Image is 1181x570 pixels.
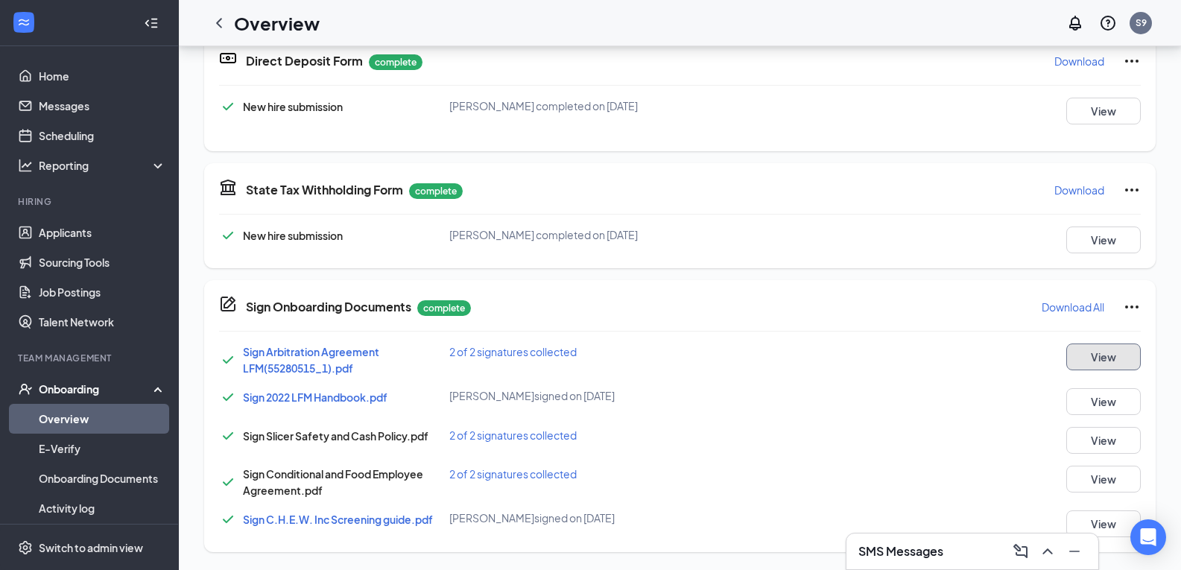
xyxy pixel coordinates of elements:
[39,434,166,463] a: E-Verify
[219,98,237,115] svg: Checkmark
[243,345,379,375] a: Sign Arbitration Agreement LFM(55280515_1).pdf
[39,463,166,493] a: Onboarding Documents
[409,183,463,199] p: complete
[144,16,159,31] svg: Collapse
[18,352,163,364] div: Team Management
[1066,510,1141,537] button: View
[39,404,166,434] a: Overview
[39,307,166,337] a: Talent Network
[18,158,33,173] svg: Analysis
[18,540,33,555] svg: Settings
[449,428,577,442] span: 2 of 2 signatures collected
[16,15,31,30] svg: WorkstreamLogo
[246,53,363,69] h5: Direct Deposit Form
[18,381,33,396] svg: UserCheck
[219,473,237,491] svg: Checkmark
[39,218,166,247] a: Applicants
[219,388,237,406] svg: Checkmark
[1099,14,1117,32] svg: QuestionInfo
[219,295,237,313] svg: CompanyDocumentIcon
[243,100,343,113] span: New hire submission
[234,10,320,36] h1: Overview
[1063,539,1086,563] button: Minimize
[1123,52,1141,70] svg: Ellipses
[449,510,756,525] div: [PERSON_NAME] signed on [DATE]
[219,178,237,196] svg: TaxGovernmentIcon
[39,91,166,121] a: Messages
[210,14,228,32] svg: ChevronLeft
[369,54,422,70] p: complete
[39,121,166,151] a: Scheduling
[39,381,153,396] div: Onboarding
[1066,227,1141,253] button: View
[243,229,343,242] span: New hire submission
[1066,98,1141,124] button: View
[1054,49,1105,73] button: Download
[449,99,638,113] span: [PERSON_NAME] completed on [DATE]
[1009,539,1033,563] button: ComposeMessage
[39,540,143,555] div: Switch to admin view
[243,429,428,443] span: Sign Slicer Safety and Cash Policy.pdf
[39,493,166,523] a: Activity log
[219,227,237,244] svg: Checkmark
[858,543,943,560] h3: SMS Messages
[1066,388,1141,415] button: View
[1012,542,1030,560] svg: ComposeMessage
[219,49,237,67] svg: DirectDepositIcon
[1036,539,1060,563] button: ChevronUp
[1066,14,1084,32] svg: Notifications
[1066,466,1141,493] button: View
[243,467,423,497] span: Sign Conditional and Food Employee Agreement.pdf
[1123,181,1141,199] svg: Ellipses
[449,345,577,358] span: 2 of 2 signatures collected
[18,195,163,208] div: Hiring
[1042,300,1104,314] p: Download All
[243,513,433,526] a: Sign C.H.E.W. Inc Screening guide.pdf
[1136,16,1147,29] div: S9
[39,277,166,307] a: Job Postings
[219,351,237,369] svg: Checkmark
[449,228,638,241] span: [PERSON_NAME] completed on [DATE]
[1041,295,1105,319] button: Download All
[39,61,166,91] a: Home
[219,510,237,528] svg: Checkmark
[219,427,237,445] svg: Checkmark
[1123,298,1141,316] svg: Ellipses
[1054,183,1104,197] p: Download
[1066,542,1083,560] svg: Minimize
[39,247,166,277] a: Sourcing Tools
[417,300,471,316] p: complete
[246,299,411,315] h5: Sign Onboarding Documents
[1039,542,1057,560] svg: ChevronUp
[39,158,167,173] div: Reporting
[449,388,756,403] div: [PERSON_NAME] signed on [DATE]
[1066,343,1141,370] button: View
[246,182,403,198] h5: State Tax Withholding Form
[1130,519,1166,555] div: Open Intercom Messenger
[449,467,577,481] span: 2 of 2 signatures collected
[1054,178,1105,202] button: Download
[1054,54,1104,69] p: Download
[243,390,387,404] a: Sign 2022 LFM Handbook.pdf
[1066,427,1141,454] button: View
